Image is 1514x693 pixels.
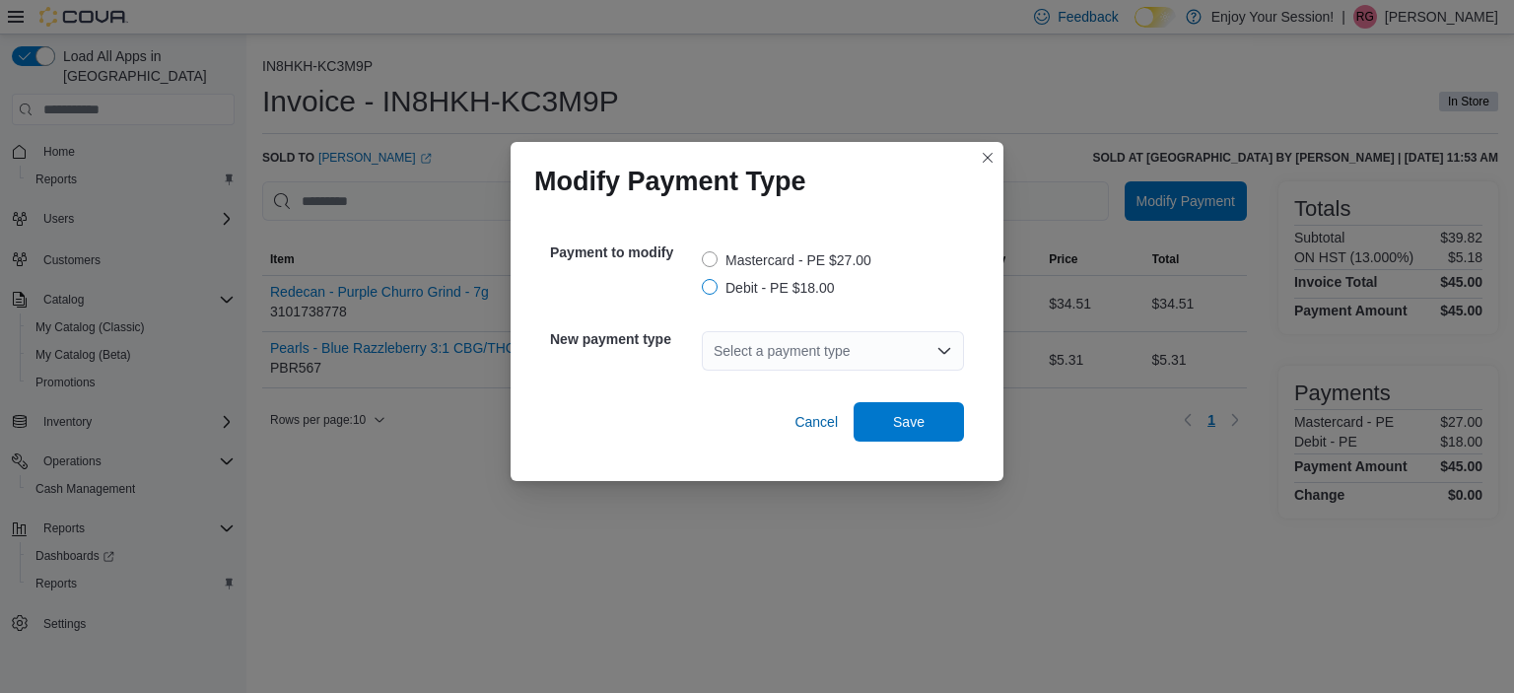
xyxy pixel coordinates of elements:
span: Save [893,412,925,432]
span: Cancel [794,412,838,432]
button: Cancel [787,402,846,442]
h5: Payment to modify [550,233,698,272]
input: Accessible screen reader label [714,339,716,363]
button: Save [854,402,964,442]
button: Closes this modal window [976,146,999,170]
h5: New payment type [550,319,698,359]
h1: Modify Payment Type [534,166,806,197]
label: Mastercard - PE $27.00 [702,248,871,272]
button: Open list of options [936,343,952,359]
label: Debit - PE $18.00 [702,276,835,300]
